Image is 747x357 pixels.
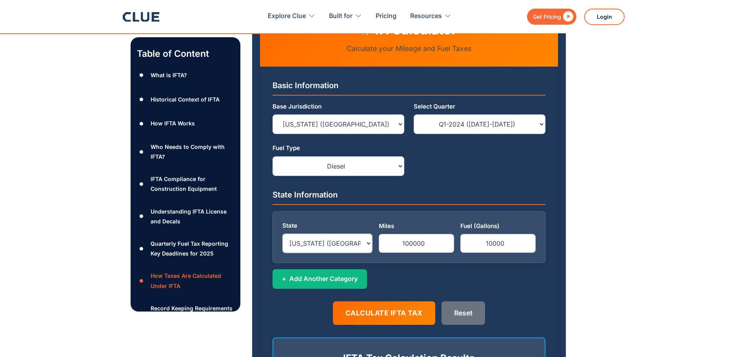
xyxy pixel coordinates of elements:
div: Resources [410,4,451,29]
a: ●How Taxes Are Calculated Under IFTA [137,271,234,291]
label: Select Quarter [414,102,545,111]
label: Base Jurisdiction [273,102,404,111]
div: Resources [410,4,442,29]
span: + [282,274,286,284]
a: ●Historical Context of IFTA [137,94,234,105]
a: Login [584,9,625,25]
a: ●Who Needs to Comply with IFTA? [137,142,234,161]
div: ● [137,275,146,287]
div: ● [137,146,146,158]
div: Understanding IFTA License and Decals [151,207,234,226]
a: ●Record Keeping Requirements for IFTA Compliance [137,303,234,323]
button: +Add Another Category [273,269,367,289]
div: ● [137,307,146,319]
div: ● [137,178,146,190]
a: ●What is IFTA? [137,69,234,81]
div: ● [137,243,146,255]
button: Reset [442,301,485,325]
div: ● [137,69,146,81]
div: Explore Clue [268,4,306,29]
a: Pricing [376,4,396,29]
div: ● [137,94,146,105]
a: ●IFTA Compliance for Construction Equipment [137,174,234,194]
label: Fuel (Gallons) [460,221,536,231]
div: Built for [329,4,362,29]
div: ● [137,118,146,129]
div: IFTA Compliance for Construction Equipment [151,174,234,194]
label: Miles [379,221,454,231]
div: ● [137,210,146,222]
p: Table of Content [137,47,234,60]
div: Get Pricing [533,12,561,22]
div: Record Keeping Requirements for IFTA Compliance [151,303,234,323]
div: What is IFTA? [151,70,187,80]
p: Calculate your Mileage and Fuel Taxes [273,43,545,54]
div: Historical Context of IFTA [151,94,220,104]
label: Fuel Type [273,143,404,153]
div: Quarterly Fuel Tax Reporting Key Deadlines for 2025 [151,239,234,258]
div: Explore Clue [268,4,315,29]
a: ●How IFTA Works [137,118,234,129]
div: Basic Information [273,79,545,96]
div: How Taxes Are Calculated Under IFTA [151,271,234,291]
div: State Information [273,188,545,205]
div:  [561,12,573,22]
div: Who Needs to Comply with IFTA? [151,142,234,161]
a: Get Pricing [527,9,576,25]
button: Calculate IFTA Tax [333,301,435,325]
div: Built for [329,4,353,29]
a: ●Quarterly Fuel Tax Reporting Key Deadlines for 2025 [137,239,234,258]
a: ●Understanding IFTA License and Decals [137,207,234,226]
div: How IFTA Works [151,119,195,129]
label: State [282,221,373,230]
